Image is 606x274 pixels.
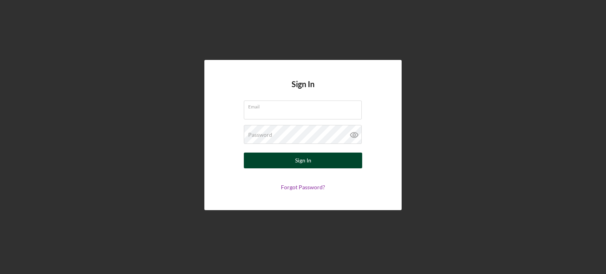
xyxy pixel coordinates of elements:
label: Password [248,132,272,138]
label: Email [248,101,362,110]
a: Forgot Password? [281,184,325,190]
button: Sign In [244,153,362,168]
h4: Sign In [292,80,314,101]
div: Sign In [295,153,311,168]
